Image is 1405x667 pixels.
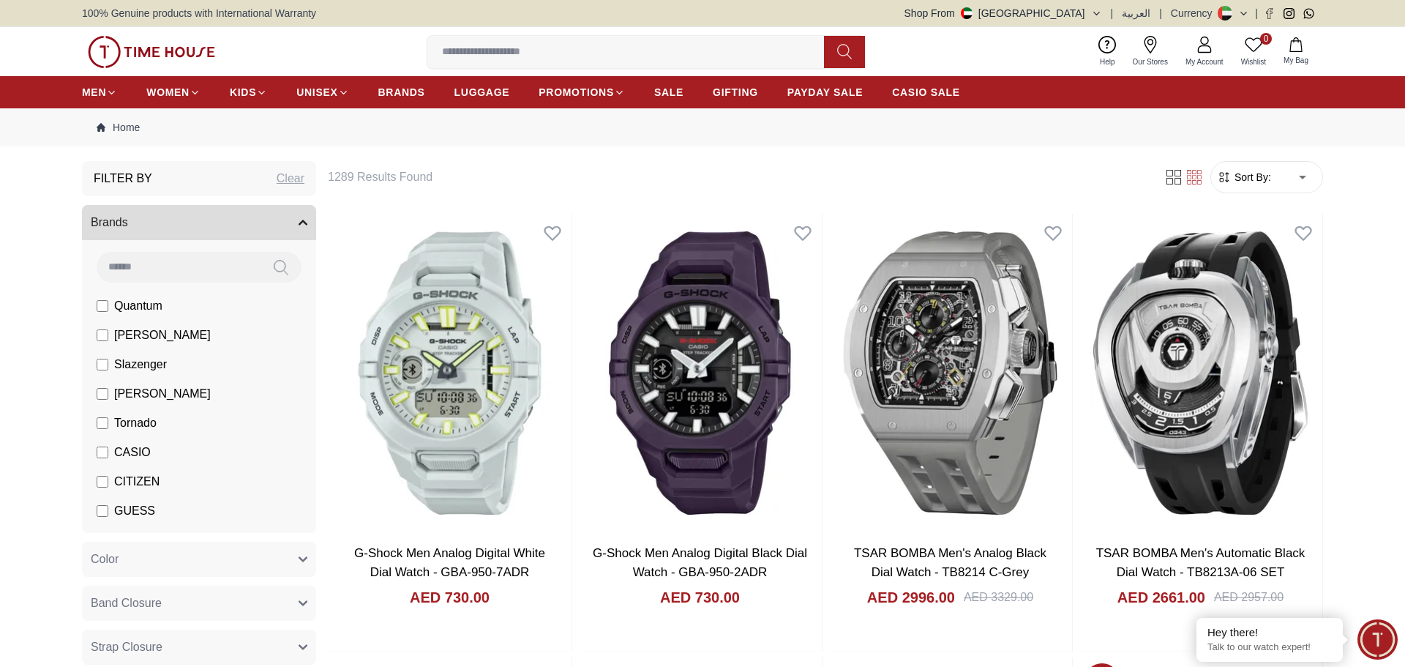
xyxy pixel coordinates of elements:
a: Whatsapp [1303,8,1314,19]
span: Strap Closure [91,638,162,656]
span: GUESS [114,502,155,520]
button: My Bag [1275,34,1317,69]
span: 100% Genuine products with International Warranty [82,6,316,21]
span: Quantum [114,297,162,315]
span: CITIZEN [114,473,160,491]
a: 0Wishlist [1232,33,1275,70]
button: Band Closure [82,586,316,621]
a: G-Shock Men Analog Digital White Dial Watch - GBA-950-7ADR [354,546,545,579]
a: TSAR BOMBA Men's Automatic Black Dial Watch - TB8213A-06 SET [1096,546,1305,579]
input: Quantum [97,300,108,312]
span: ORIENT [114,532,158,549]
span: LUGGAGE [454,85,510,100]
span: Wishlist [1235,56,1272,67]
h4: AED 2996.00 [867,587,955,608]
h3: Filter By [94,170,152,187]
div: Hey there! [1207,625,1332,640]
input: [PERSON_NAME] [97,329,108,341]
div: Chat Widget [1357,619,1398,660]
span: My Account [1180,56,1229,67]
a: UNISEX [296,79,348,105]
input: [PERSON_NAME] [97,388,108,400]
a: Home [97,120,140,135]
span: My Bag [1278,55,1314,66]
a: Instagram [1284,8,1295,19]
span: PROMOTIONS [539,85,614,100]
a: WOMEN [146,79,201,105]
input: Slazenger [97,359,108,370]
span: BRANDS [378,85,425,100]
a: KIDS [230,79,267,105]
input: Tornado [97,417,108,429]
a: SALE [654,79,683,105]
div: AED 3329.00 [964,589,1033,606]
span: Brands [91,214,128,231]
input: CITIZEN [97,476,108,488]
span: [PERSON_NAME] [114,327,211,344]
a: LUGGAGE [454,79,510,105]
img: ... [88,36,215,68]
span: [PERSON_NAME] [114,385,211,403]
span: Band Closure [91,595,162,612]
div: Currency [1171,6,1218,21]
button: العربية [1122,6,1150,21]
div: AED 2957.00 [1214,589,1284,606]
a: Facebook [1264,8,1275,19]
input: GUESS [97,505,108,517]
button: Color [82,542,316,577]
h4: AED 2661.00 [1117,587,1205,608]
img: G-Shock Men Analog Digital Black Dial Watch - GBA-950-2ADR [578,214,822,532]
span: Slazenger [114,356,167,373]
a: GIFTING [713,79,758,105]
span: Color [91,551,119,568]
span: CASIO SALE [892,85,960,100]
a: G-Shock Men Analog Digital Black Dial Watch - GBA-950-2ADR [593,546,807,579]
a: CASIO SALE [892,79,960,105]
span: UNISEX [296,85,337,100]
span: SALE [654,85,683,100]
a: Help [1091,33,1124,70]
span: Tornado [114,414,157,432]
img: TSAR BOMBA Men's Analog Black Dial Watch - TB8214 C-Grey [828,214,1072,532]
span: Our Stores [1127,56,1174,67]
span: Help [1094,56,1121,67]
button: Sort By: [1217,170,1271,185]
span: | [1159,6,1162,21]
a: TSAR BOMBA Men's Analog Black Dial Watch - TB8214 C-Grey [854,546,1046,579]
a: Our Stores [1124,33,1177,70]
p: Talk to our watch expert! [1207,641,1332,654]
img: TSAR BOMBA Men's Automatic Black Dial Watch - TB8213A-06 SET [1079,214,1322,532]
span: | [1111,6,1114,21]
input: CASIO [97,447,108,458]
span: KIDS [230,85,256,100]
h6: 1289 Results Found [328,168,1146,186]
img: United Arab Emirates [961,7,973,19]
button: Shop From[GEOGRAPHIC_DATA] [904,6,1102,21]
div: Clear [277,170,304,187]
a: PAYDAY SALE [787,79,863,105]
span: PAYDAY SALE [787,85,863,100]
a: PROMOTIONS [539,79,625,105]
span: Sort By: [1232,170,1271,185]
button: Brands [82,205,316,240]
a: MEN [82,79,117,105]
h4: AED 730.00 [660,587,740,608]
h4: AED 730.00 [410,587,490,608]
img: G-Shock Men Analog Digital White Dial Watch - GBA-950-7ADR [328,214,572,532]
nav: Breadcrumb [82,108,1323,146]
button: Strap Closure [82,630,316,665]
span: GIFTING [713,85,758,100]
span: | [1255,6,1258,21]
span: WOMEN [146,85,190,100]
a: BRANDS [378,79,425,105]
span: 0 [1260,33,1272,45]
span: MEN [82,85,106,100]
span: CASIO [114,444,151,461]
